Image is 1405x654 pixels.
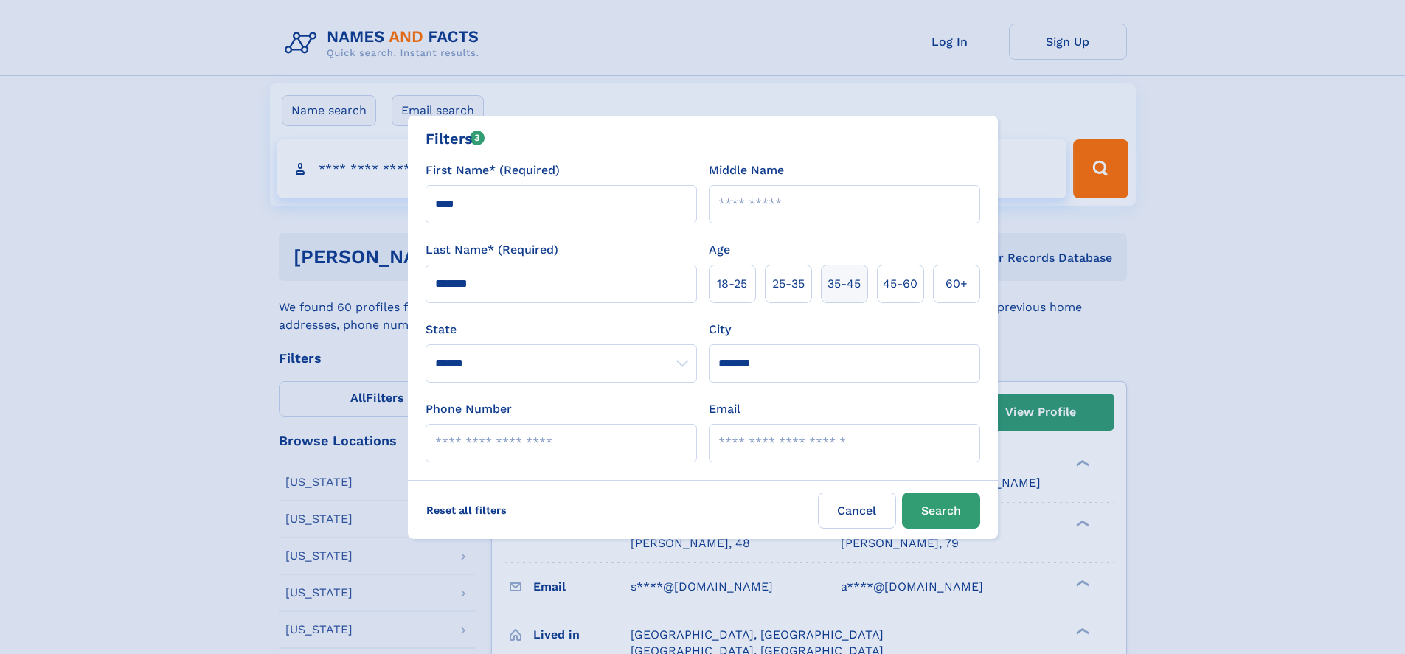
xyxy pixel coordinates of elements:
span: 45‑60 [883,275,917,293]
div: Filters [426,128,485,150]
label: First Name* (Required) [426,161,560,179]
span: 18‑25 [717,275,747,293]
label: Cancel [818,493,896,529]
span: 35‑45 [828,275,861,293]
label: Last Name* (Required) [426,241,558,259]
label: Phone Number [426,400,512,418]
label: Email [709,400,740,418]
label: City [709,321,731,338]
label: Reset all filters [417,493,516,528]
span: 60+ [946,275,968,293]
label: State [426,321,697,338]
span: 25‑35 [772,275,805,293]
label: Middle Name [709,161,784,179]
button: Search [902,493,980,529]
label: Age [709,241,730,259]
